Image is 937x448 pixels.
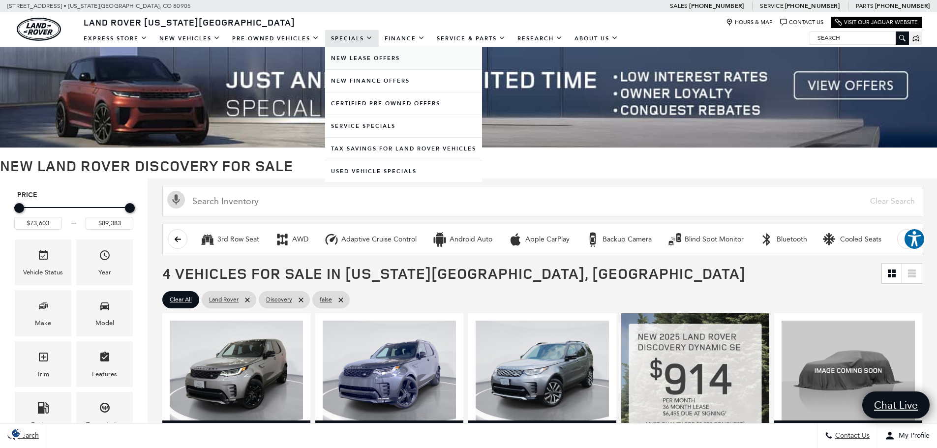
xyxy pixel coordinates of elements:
span: Sales [670,2,688,9]
a: Certified Pre-Owned Offers [325,92,482,115]
div: Fueltype [31,419,56,430]
div: Bluetooth [777,235,807,244]
div: Features [92,369,117,380]
button: Apple CarPlayApple CarPlay [503,229,575,250]
button: Adaptive Cruise ControlAdaptive Cruise Control [319,229,422,250]
div: Year [98,267,111,278]
svg: Click to toggle on voice search [167,191,185,209]
div: Model [95,318,114,329]
button: Explore your accessibility options [904,228,925,250]
span: 4 Vehicles for Sale in [US_STATE][GEOGRAPHIC_DATA], [GEOGRAPHIC_DATA] [162,263,746,283]
div: Android Auto [450,235,492,244]
img: 2025 Land Rover Discovery Dynamic SE [170,321,303,420]
div: Apple CarPlay [508,232,523,247]
a: Pre-Owned Vehicles [226,30,325,47]
div: FeaturesFeatures [76,341,133,387]
div: 3rd Row Seat [200,232,215,247]
a: Tax Savings for Land Rover Vehicles [325,138,482,160]
a: Service & Parts [431,30,512,47]
h5: Price [17,191,130,200]
span: Discovery [266,294,292,306]
div: Make [35,318,51,329]
span: Model [99,298,111,318]
a: Research [512,30,569,47]
input: Search [810,32,908,44]
a: Finance [379,30,431,47]
nav: Main Navigation [78,30,624,47]
span: Land Rover [209,294,239,306]
div: Bluetooth [759,232,774,247]
div: ModelModel [76,290,133,336]
div: AWD [275,232,290,247]
a: New Lease Offers [325,47,482,69]
section: Click to Open Cookie Consent Modal [5,428,28,438]
img: 2025 Land Rover Discovery Dynamic SE [323,321,456,420]
span: Parts [856,2,874,9]
button: Open user profile menu [877,423,937,448]
button: BluetoothBluetooth [754,229,813,250]
button: AWDAWD [270,229,314,250]
a: Grid View [882,264,902,283]
a: [PHONE_NUMBER] [785,2,840,10]
span: Transmission [99,399,111,419]
span: Land Rover [US_STATE][GEOGRAPHIC_DATA] [84,16,295,28]
div: Blind Spot Monitor [667,232,682,247]
span: Chat Live [869,398,923,412]
div: 3rd Row Seat [217,235,259,244]
div: Adaptive Cruise Control [341,235,417,244]
span: Clear All [170,294,192,306]
span: Vehicle [37,247,49,267]
input: Maximum [86,217,133,230]
aside: Accessibility Help Desk [904,228,925,252]
a: [STREET_ADDRESS] • [US_STATE][GEOGRAPHIC_DATA], CO 80905 [7,2,191,9]
span: My Profile [895,432,930,440]
button: Blind Spot MonitorBlind Spot Monitor [662,229,749,250]
a: Contact Us [780,19,823,26]
a: New Finance Offers [325,70,482,92]
a: New Vehicles [153,30,226,47]
button: Backup CameraBackup Camera [580,229,657,250]
a: EXPRESS STORE [78,30,153,47]
div: VehicleVehicle Status [15,239,71,285]
span: Contact Us [833,432,870,440]
div: YearYear [76,239,133,285]
div: TransmissionTransmission [76,392,133,438]
span: Year [99,247,111,267]
a: [PHONE_NUMBER] [689,2,744,10]
div: Trim [37,369,49,380]
button: scroll left [168,229,187,249]
div: 360° WalkAround/Features [162,420,310,431]
div: Vehicle Status [23,267,63,278]
a: land-rover [17,18,61,41]
span: false [320,294,332,306]
a: [PHONE_NUMBER] [875,2,930,10]
a: Chat Live [862,391,930,418]
a: Used Vehicle Specials [325,160,482,182]
div: Backup Camera [585,232,600,247]
a: Service Specials [325,115,482,137]
div: 360° WalkAround/Features [315,420,463,431]
div: Blind Spot Monitor [685,235,744,244]
div: MakeMake [15,290,71,336]
div: Apple CarPlay [525,235,570,244]
a: Hours & Map [726,19,773,26]
a: About Us [569,30,624,47]
div: Minimum Price [14,203,24,213]
div: 360° WalkAround/Features [468,420,616,431]
div: Features [774,420,922,431]
div: Cooled Seats [840,235,881,244]
img: Land Rover [17,18,61,41]
span: Service [760,2,783,9]
span: Fueltype [37,399,49,419]
div: Cooled Seats [823,232,838,247]
a: Visit Our Jaguar Website [835,19,918,26]
div: Adaptive Cruise Control [324,232,339,247]
div: Price [14,200,133,230]
button: Android AutoAndroid Auto [427,229,498,250]
img: 2025 Land Rover Discovery Dynamic SE [782,321,915,420]
button: Cooled SeatsCooled Seats [817,229,887,250]
div: Backup Camera [603,235,652,244]
div: FueltypeFueltype [15,392,71,438]
button: scroll right [897,229,917,249]
div: Transmission [86,419,123,430]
